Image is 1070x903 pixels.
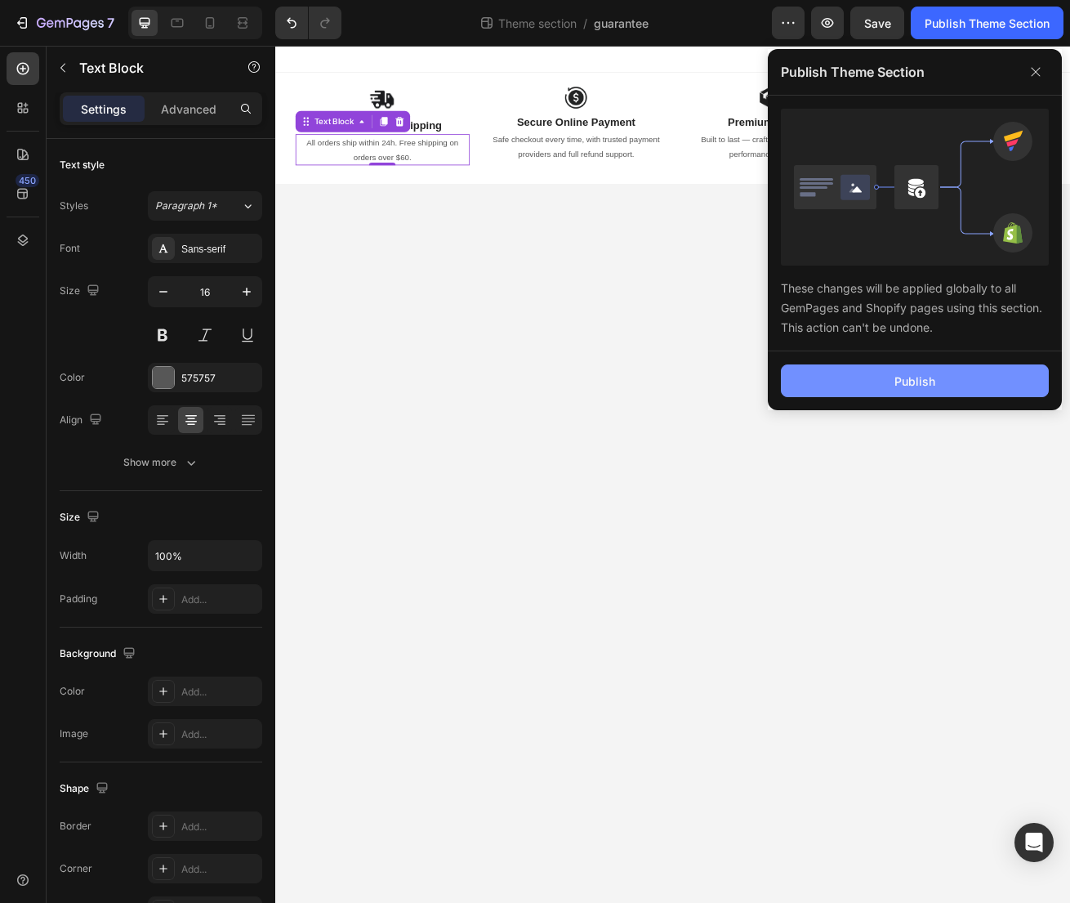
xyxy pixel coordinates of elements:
[864,16,891,30] span: Save
[594,15,649,32] span: guarantee
[60,158,105,172] div: Text style
[356,49,385,78] img: gempages_575492313866830367-0b10e942-f6b8-4d6c-a87a-d3946b27afbf.png
[123,454,199,471] div: Show more
[781,364,1049,397] button: Publish
[595,49,624,78] img: gempages_575492313866830367-a8ee8298-f4ae-4809-a6a5-057a518a7665.png
[60,199,88,213] div: Styles
[60,778,112,800] div: Shape
[60,280,103,302] div: Size
[181,685,258,700] div: Add...
[504,86,716,103] p: Premium Quality
[275,7,341,39] div: Undo/Redo
[911,7,1063,39] button: Publish Theme Section
[297,87,444,101] span: Secure Online Payment
[60,409,105,431] div: Align
[60,684,85,699] div: Color
[60,448,262,477] button: Show more
[161,101,216,118] p: Advanced
[60,370,85,385] div: Color
[834,49,863,78] img: gempages_575492313866830367-1e4e0824-7fab-4e96-adda-1843c4af95f4.png
[181,592,258,607] div: Add...
[524,110,694,139] span: Built to last — crafted from tough, high-performance materials.
[60,643,139,665] div: Background
[148,191,262,221] button: Paragraph 1*
[107,13,114,33] p: 7
[60,726,88,741] div: Image
[781,266,1049,338] div: These changes will be applied globally to all GemPages and Shopify pages using this section. This...
[60,861,92,876] div: Corner
[1014,823,1054,862] div: Open Intercom Messenger
[60,548,87,563] div: Width
[81,101,127,118] p: Settings
[7,7,122,39] button: 7
[181,242,258,257] div: Sans-serif
[149,541,261,570] input: Auto
[583,15,587,32] span: /
[181,371,258,386] div: 575757
[495,15,580,32] span: Theme section
[181,727,258,742] div: Add...
[60,592,97,606] div: Padding
[60,819,91,834] div: Border
[743,106,955,141] p: Our suport team always ready for all days a week.
[155,199,217,213] span: Paragraph 1*
[16,174,39,187] div: 450
[181,862,258,877] div: Add...
[850,7,904,39] button: Save
[894,373,935,390] div: Publish
[925,15,1050,32] div: Publish Theme Section
[743,86,955,103] p: 24/7 Friendly Support
[268,110,474,139] span: Safe checkout every time, with trusted payment providers and full refund support.
[60,507,103,529] div: Size
[181,820,258,834] div: Add...
[79,58,218,78] p: Text Block
[275,46,1070,903] iframe: Design area
[60,241,80,256] div: Font
[781,62,925,82] p: Publish Theme Section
